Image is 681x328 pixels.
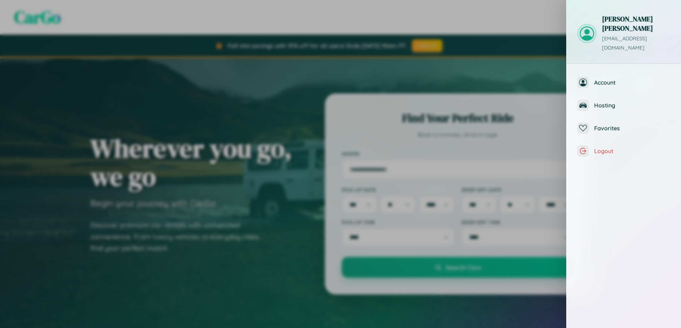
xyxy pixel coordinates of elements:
h3: [PERSON_NAME] [PERSON_NAME] [602,14,670,33]
span: Favorites [594,125,670,132]
p: [EMAIL_ADDRESS][DOMAIN_NAME] [602,34,670,53]
button: Logout [567,140,681,162]
button: Favorites [567,117,681,140]
span: Logout [594,147,670,155]
span: Account [594,79,670,86]
button: Account [567,71,681,94]
span: Hosting [594,102,670,109]
button: Hosting [567,94,681,117]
